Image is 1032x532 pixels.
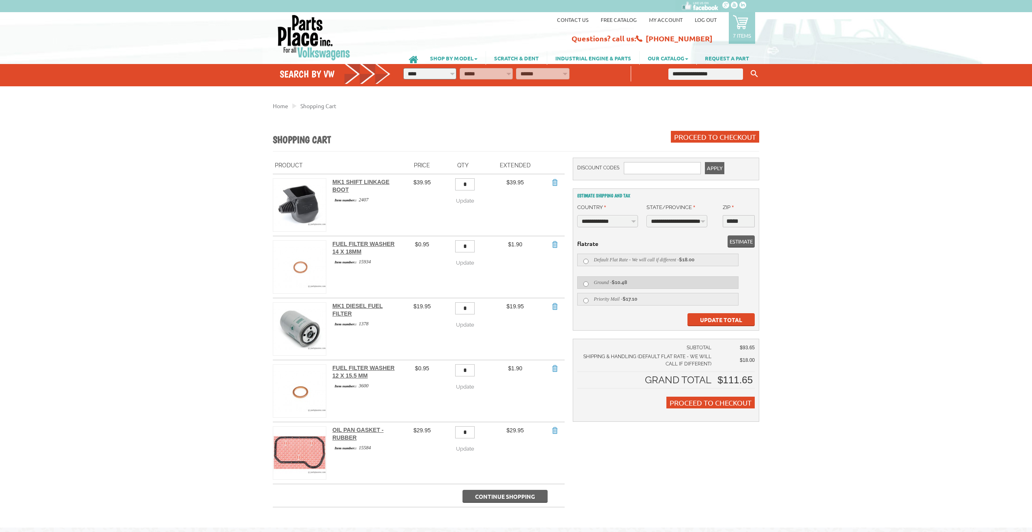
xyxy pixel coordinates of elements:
button: Keyword Search [748,67,760,81]
td: Subtotal [577,343,715,352]
a: Oil Pan Gasket - Rubber [332,427,383,441]
a: SCRATCH & DENT [486,51,547,65]
a: OUR CATALOG [640,51,696,65]
button: Update Total [687,313,755,326]
span: Item number:: [332,445,359,451]
span: $10.48 [612,280,627,285]
label: Priority Mail - [577,293,739,306]
span: $39.95 [507,179,524,186]
a: Remove Item [550,364,559,372]
span: $1.90 [508,241,522,248]
strong: Grand Total [645,374,711,386]
a: Remove Item [550,426,559,434]
a: SHOP BY MODEL [422,51,486,65]
span: $0.95 [415,365,429,372]
p: 7 items [733,32,751,39]
span: $17.10 [623,296,637,302]
a: Fuel Filter Washer 12 x 15.5 mm [332,365,394,379]
img: Fuel Filter Washer 12 x 15.5 mm [273,365,326,417]
span: Continue Shopping [475,493,535,500]
div: 3600 [332,382,402,389]
img: Fuel Filter Washer 14 x 18mm [273,241,326,293]
span: Apply [707,162,722,174]
span: $29.95 [413,427,431,434]
span: $1.90 [508,365,522,372]
a: Remove Item [550,178,559,186]
a: My Account [649,16,683,23]
a: Log out [695,16,717,23]
span: Proceed to Checkout [670,398,752,407]
span: Update [456,260,474,266]
div: 15584 [332,444,402,451]
span: Item number:: [332,383,359,389]
a: REQUEST A PART [697,51,757,65]
a: 7 items [729,12,755,44]
a: MK1 Diesel Fuel Filter [332,303,383,317]
a: Remove Item [550,302,559,310]
img: MK1 Shift Linkage Boot [273,179,326,231]
h4: Search by VW [280,68,391,80]
span: Product [275,162,303,169]
label: Discount Codes [577,162,620,174]
h1: Shopping Cart [273,134,331,147]
img: Oil Pan Gasket - Rubber [273,427,326,479]
span: Update [456,322,474,328]
a: INDUSTRIAL ENGINE & PARTS [547,51,639,65]
span: $18.00 [679,257,694,263]
span: Price [414,162,430,169]
span: Item number:: [332,321,359,327]
label: State/Province [647,203,695,212]
span: $39.95 [413,179,431,186]
dt: flatrate [577,239,755,248]
span: Item number:: [332,197,359,203]
span: $0.95 [415,241,429,248]
a: Free Catalog [601,16,637,23]
span: $111.65 [717,374,753,385]
th: Qty [440,158,486,174]
button: Apply [705,162,724,174]
span: Update Total [700,316,742,323]
h2: Estimate Shipping and Tax [577,193,755,199]
a: Fuel Filter Washer 14 x 18mm [332,241,394,255]
a: Home [273,102,288,109]
label: Country [577,203,606,212]
span: Update [456,446,474,452]
a: Remove Item [550,240,559,248]
button: Proceed to Checkout [671,131,759,143]
span: Proceed to Checkout [674,132,756,141]
label: Default Flat Rate - We will call if different - [577,254,739,266]
td: Shipping & Handling (Default Flat Rate - We will call if different) [577,352,715,372]
span: $93.65 [740,345,755,350]
span: Item number:: [332,259,359,265]
a: MK1 Shift Linkage Boot [332,179,390,193]
button: Proceed to Checkout [666,397,755,408]
button: Estimate [728,235,755,248]
span: Update [456,198,474,204]
span: $18.00 [740,357,755,363]
th: Extended [486,158,544,174]
span: $19.95 [507,303,524,310]
img: Parts Place Inc! [277,14,351,61]
div: 15934 [332,258,402,265]
label: Ground - [577,276,739,289]
button: Continue Shopping [462,490,548,503]
span: $29.95 [507,427,524,434]
a: Contact us [557,16,589,23]
span: $19.95 [413,303,431,310]
span: Estimate [730,235,753,248]
img: MK1 Diesel Fuel Filter [273,303,326,355]
label: Zip [723,203,734,212]
div: 2407 [332,196,402,203]
span: Update [456,384,474,390]
a: Shopping Cart [300,102,336,109]
div: 1378 [332,320,402,327]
